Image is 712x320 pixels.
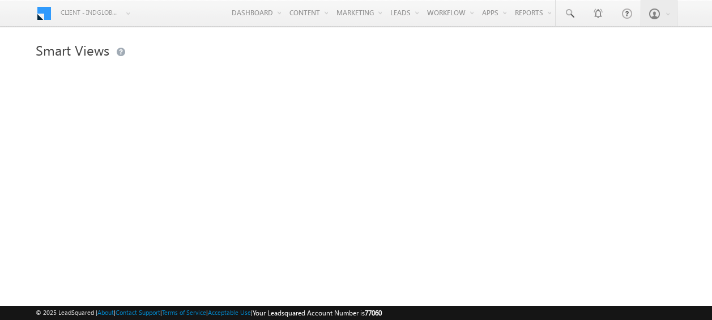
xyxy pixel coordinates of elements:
[36,308,382,318] span: © 2025 LeadSquared | | | | |
[253,309,382,317] span: Your Leadsquared Account Number is
[365,309,382,317] span: 77060
[162,309,206,316] a: Terms of Service
[36,41,109,59] span: Smart Views
[97,309,114,316] a: About
[61,7,120,18] span: Client - indglobal1 (77060)
[116,309,160,316] a: Contact Support
[208,309,251,316] a: Acceptable Use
